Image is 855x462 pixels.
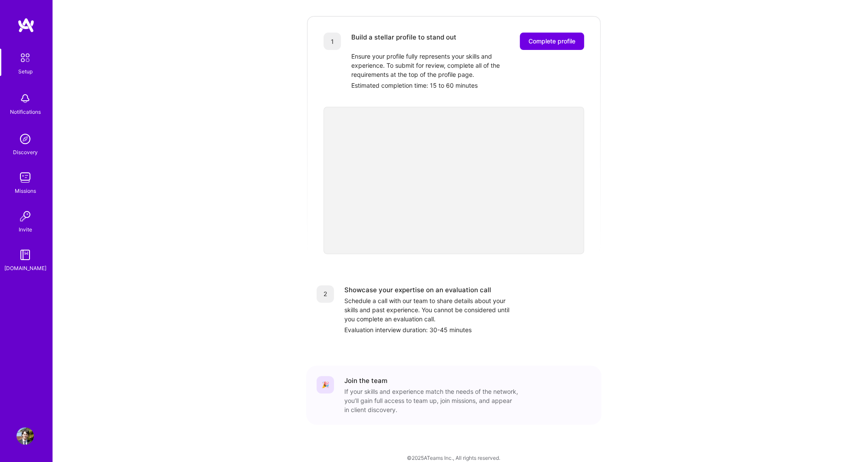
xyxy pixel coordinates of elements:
div: Ensure your profile fully represents your skills and experience. To submit for review, complete a... [351,52,525,79]
img: bell [17,90,34,107]
img: discovery [17,130,34,148]
div: Build a stellar profile to stand out [351,33,456,50]
div: Missions [15,186,36,195]
img: Invite [17,208,34,225]
div: Evaluation interview duration: 30-45 minutes [344,325,591,334]
span: Complete profile [528,37,575,46]
iframe: video [324,107,584,254]
div: Join the team [344,376,387,385]
div: Notifications [10,107,41,116]
div: If your skills and experience match the needs of the network, you’ll gain full access to team up,... [344,387,518,414]
div: 1 [324,33,341,50]
div: Setup [18,67,33,76]
img: guide book [17,246,34,264]
div: [DOMAIN_NAME] [4,264,46,273]
div: Discovery [13,148,38,157]
img: teamwork [17,169,34,186]
img: User Avatar [17,427,34,445]
div: Showcase your expertise on an evaluation call [344,285,491,294]
div: 2 [317,285,334,303]
div: Schedule a call with our team to share details about your skills and past experience. You cannot ... [344,296,518,323]
div: 🎉 [317,376,334,393]
img: logo [17,17,35,33]
div: Invite [19,225,32,234]
div: Estimated completion time: 15 to 60 minutes [351,81,584,90]
img: setup [16,49,34,67]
